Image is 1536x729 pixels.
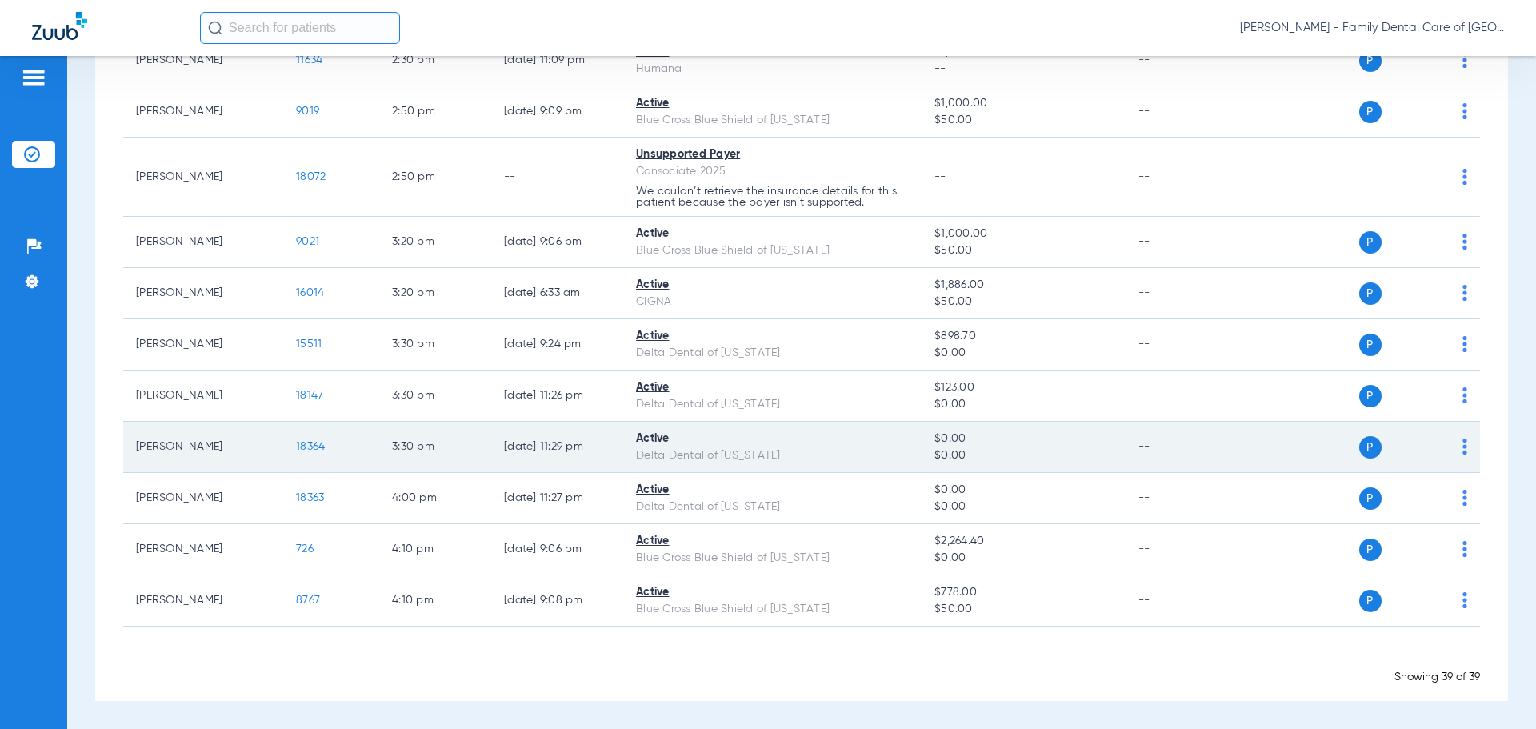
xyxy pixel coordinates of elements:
span: $0.00 [934,482,1112,499]
span: $123.00 [934,379,1112,396]
td: [PERSON_NAME] [123,575,283,627]
img: Search Icon [208,21,222,35]
div: Active [636,533,909,550]
span: [PERSON_NAME] - Family Dental Care of [GEOGRAPHIC_DATA] [1240,20,1504,36]
span: 726 [296,543,314,555]
span: 18072 [296,171,326,182]
td: -- [1126,473,1234,524]
img: group-dot-blue.svg [1462,387,1467,403]
span: $0.00 [934,550,1112,567]
div: Delta Dental of [US_STATE] [636,499,909,515]
span: $50.00 [934,601,1112,618]
td: [PERSON_NAME] [123,268,283,319]
td: [DATE] 9:06 PM [491,217,623,268]
td: [DATE] 11:09 PM [491,35,623,86]
div: Active [636,379,909,396]
span: -- [934,171,946,182]
td: [PERSON_NAME] [123,422,283,473]
span: $0.00 [934,431,1112,447]
div: Active [636,584,909,601]
img: group-dot-blue.svg [1462,169,1467,185]
span: Showing 39 of 39 [1394,671,1480,683]
span: 15511 [296,338,322,350]
div: Unsupported Payer [636,146,909,163]
td: [PERSON_NAME] [123,138,283,217]
span: $0.00 [934,345,1112,362]
td: -- [491,138,623,217]
span: 8767 [296,595,320,606]
span: 18147 [296,390,323,401]
img: group-dot-blue.svg [1462,52,1467,68]
img: group-dot-blue.svg [1462,234,1467,250]
td: 2:30 PM [379,35,491,86]
img: group-dot-blue.svg [1462,285,1467,301]
span: P [1359,231,1382,254]
span: P [1359,50,1382,72]
td: 4:00 PM [379,473,491,524]
div: Active [636,482,909,499]
img: group-dot-blue.svg [1462,336,1467,352]
span: $778.00 [934,584,1112,601]
td: 4:10 PM [379,575,491,627]
td: 4:10 PM [379,524,491,575]
td: -- [1126,524,1234,575]
span: $50.00 [934,294,1112,310]
div: Blue Cross Blue Shield of [US_STATE] [636,601,909,618]
span: 9019 [296,106,319,117]
td: [PERSON_NAME] [123,86,283,138]
img: group-dot-blue.svg [1462,103,1467,119]
div: Consociate 2025 [636,163,909,180]
td: 3:30 PM [379,422,491,473]
td: 3:20 PM [379,217,491,268]
div: Delta Dental of [US_STATE] [636,345,909,362]
span: $1,886.00 [934,277,1112,294]
div: Delta Dental of [US_STATE] [636,447,909,464]
td: -- [1126,319,1234,371]
td: [DATE] 11:27 PM [491,473,623,524]
span: P [1359,101,1382,123]
td: 3:20 PM [379,268,491,319]
td: [PERSON_NAME] [123,524,283,575]
div: Active [636,431,909,447]
td: [DATE] 9:09 PM [491,86,623,138]
div: Blue Cross Blue Shield of [US_STATE] [636,550,909,567]
span: $2,264.40 [934,533,1112,550]
div: Blue Cross Blue Shield of [US_STATE] [636,112,909,129]
td: [DATE] 9:24 PM [491,319,623,371]
td: -- [1126,371,1234,422]
td: [PERSON_NAME] [123,217,283,268]
span: $1,000.00 [934,95,1112,112]
div: CIGNA [636,294,909,310]
span: 18364 [296,441,325,452]
img: group-dot-blue.svg [1462,592,1467,608]
input: Search for patients [200,12,400,44]
p: We couldn’t retrieve the insurance details for this patient because the payer isn’t supported. [636,186,909,208]
td: [PERSON_NAME] [123,473,283,524]
span: 16014 [296,287,324,298]
span: P [1359,334,1382,356]
div: Active [636,95,909,112]
div: Delta Dental of [US_STATE] [636,396,909,413]
td: 3:30 PM [379,371,491,422]
td: -- [1126,86,1234,138]
td: -- [1126,268,1234,319]
td: 3:30 PM [379,319,491,371]
td: [DATE] 9:06 PM [491,524,623,575]
td: 2:50 PM [379,138,491,217]
span: $50.00 [934,112,1112,129]
span: P [1359,282,1382,305]
div: Blue Cross Blue Shield of [US_STATE] [636,242,909,259]
td: [DATE] 11:26 PM [491,371,623,422]
td: [DATE] 9:08 PM [491,575,623,627]
img: group-dot-blue.svg [1462,439,1467,455]
span: P [1359,487,1382,510]
img: group-dot-blue.svg [1462,490,1467,506]
div: Humana [636,61,909,78]
span: $0.00 [934,499,1112,515]
td: -- [1126,217,1234,268]
span: 11634 [296,54,322,66]
span: 18363 [296,492,324,503]
img: group-dot-blue.svg [1462,541,1467,557]
td: -- [1126,35,1234,86]
span: 9021 [296,236,319,247]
